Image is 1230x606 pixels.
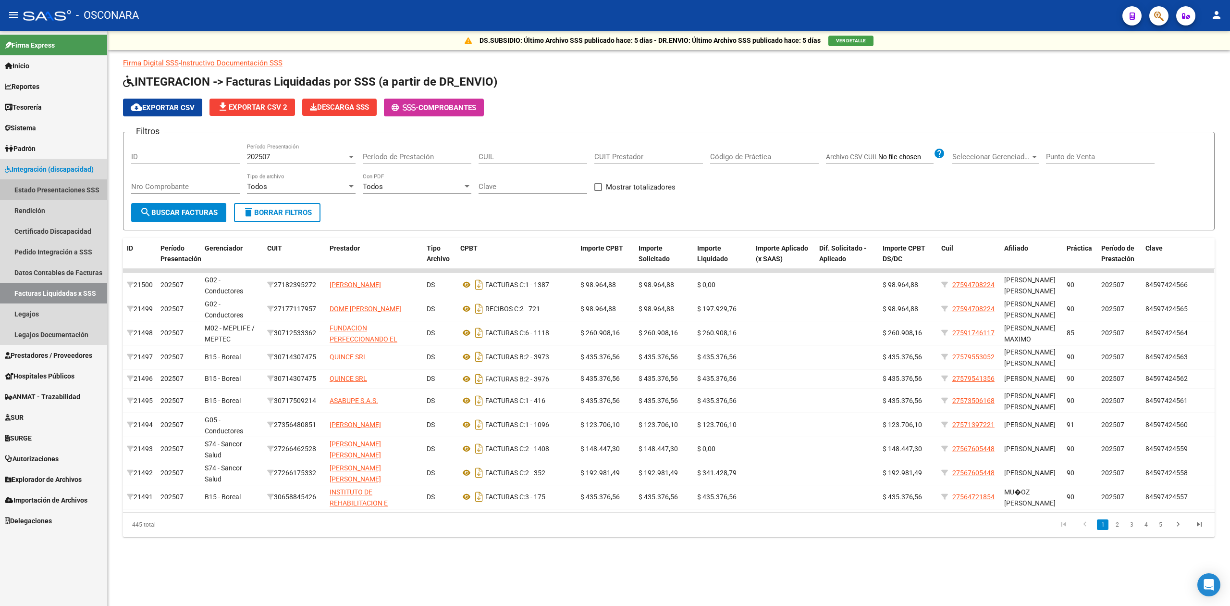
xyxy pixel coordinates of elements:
[485,281,525,289] span: FACTURAS C:
[1145,305,1188,313] span: 84597424565
[123,238,157,280] datatable-header-cell: ID
[247,152,270,161] span: 202507
[5,102,42,113] span: Tesorería
[267,244,282,252] span: CUIT
[5,454,59,464] span: Autorizaciones
[127,492,153,503] div: 21491
[267,492,322,503] div: 30658845426
[1145,353,1188,361] span: 84597424563
[1067,244,1092,252] span: Práctica
[815,238,879,280] datatable-header-cell: Dif. Solicitado - Aplicado
[427,445,435,453] span: DS
[460,465,573,480] div: 2 - 352
[1101,305,1124,313] span: 202507
[577,238,635,280] datatable-header-cell: Importe CPBT
[697,421,737,429] span: $ 123.706,10
[1000,238,1063,280] datatable-header-cell: Afiliado
[1101,244,1134,263] span: Período de Prestación
[460,244,478,252] span: CPBT
[460,489,573,505] div: 3 - 175
[883,353,922,361] span: $ 435.376,56
[209,99,295,116] button: Exportar CSV 2
[1067,421,1074,429] span: 91
[952,329,995,337] span: 27591746117
[267,395,322,406] div: 30717509214
[427,281,435,289] span: DS
[127,395,153,406] div: 21495
[580,329,620,337] span: $ 260.908,16
[330,488,399,562] span: INSTITUTO DE REHABILITACION E INTEGRACION DEL DISCAPACITADO DE RIVADAVIA PROVINCIA [PERSON_NAME][...
[485,445,525,453] span: FACTURAS C:
[697,493,737,501] span: $ 435.376,56
[427,353,435,361] span: DS
[879,238,937,280] datatable-header-cell: Importe CPBT DS/DC
[267,303,322,315] div: 27177117957
[205,324,255,343] span: M02 - MEPLIFE / MEPTEC
[934,148,945,159] mat-icon: help
[1101,421,1124,429] span: 202507
[1101,353,1124,361] span: 202507
[952,469,995,477] span: 27567605448
[127,419,153,430] div: 21494
[160,493,184,501] span: 202507
[639,329,678,337] span: $ 260.908,16
[330,421,381,429] span: [PERSON_NAME]
[5,164,94,175] span: Integración (discapacidad)
[460,441,573,456] div: 2 - 1408
[330,305,401,313] span: DOME [PERSON_NAME]
[952,375,995,382] span: 27579541356
[883,281,918,289] span: $ 98.964,88
[485,305,520,313] span: RECIBOS C:
[5,350,92,361] span: Prestadores / Proveedores
[460,325,573,341] div: 6 - 1118
[160,329,184,337] span: 202507
[1067,445,1074,453] span: 90
[243,206,254,218] mat-icon: delete
[205,493,241,501] span: B15 - Boreal
[883,493,922,501] span: $ 435.376,56
[427,397,435,404] span: DS
[1145,469,1188,477] span: 84597424558
[1142,238,1215,280] datatable-header-cell: Clave
[1145,281,1188,289] span: 84597424566
[1004,469,1056,477] span: [PERSON_NAME]
[883,329,922,337] span: $ 260.908,16
[639,281,674,289] span: $ 98.964,88
[697,375,737,382] span: $ 435.376,56
[1101,469,1124,477] span: 202507
[1097,238,1142,280] datatable-header-cell: Período de Prestación
[127,352,153,363] div: 21497
[485,421,525,429] span: FACTURAS C:
[473,301,485,316] i: Descargar documento
[5,81,39,92] span: Reportes
[1004,276,1056,295] span: [PERSON_NAME] [PERSON_NAME]
[473,489,485,505] i: Descargar documento
[1004,348,1056,367] span: [PERSON_NAME] [PERSON_NAME]
[580,353,620,361] span: $ 435.376,56
[131,103,195,112] span: Exportar CSV
[473,325,485,341] i: Descargar documento
[460,301,573,316] div: 2 - 721
[756,244,808,263] span: Importe Aplicado (x SAAS)
[1169,519,1187,530] a: go to next page
[217,103,287,112] span: Exportar CSV 2
[1055,519,1073,530] a: go to first page
[267,373,322,384] div: 30714307475
[267,279,322,290] div: 27182395272
[5,474,82,485] span: Explorador de Archivos
[639,397,678,404] span: $ 435.376,56
[1004,392,1056,411] span: [PERSON_NAME] [PERSON_NAME]
[5,61,29,71] span: Inicio
[5,40,55,50] span: Firma Express
[217,101,229,113] mat-icon: file_download
[952,397,995,404] span: 27573506168
[697,353,737,361] span: $ 435.376,56
[639,469,678,477] span: $ 192.981,49
[480,35,821,46] p: DS.SUBSIDIO: Último Archivo SSS publicado hace: 5 días - DR.ENVIO: Último Archivo SSS publicado h...
[606,181,676,193] span: Mostrar totalizadores
[485,397,525,404] span: FACTURAS C:
[639,305,674,313] span: $ 98.964,88
[1067,305,1074,313] span: 90
[8,9,19,21] mat-icon: menu
[1139,517,1153,533] li: page 4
